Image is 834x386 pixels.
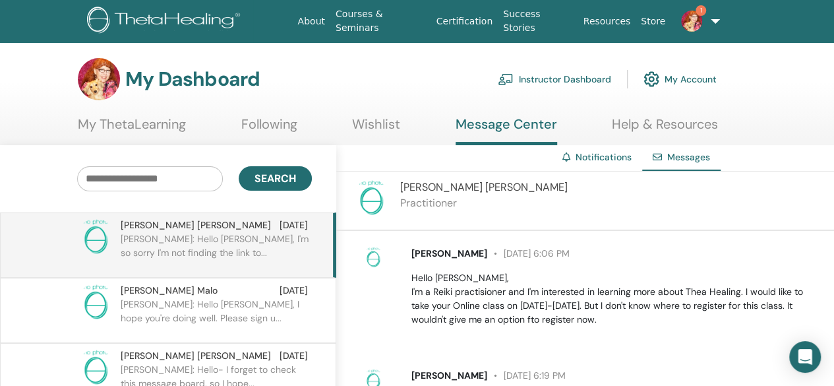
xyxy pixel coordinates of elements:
[411,271,819,327] p: Hello [PERSON_NAME], I'm a Reiki practisioner and I'm interested in learning more about Thea Heal...
[78,58,120,100] img: default.jpg
[456,116,557,145] a: Message Center
[121,349,271,363] span: [PERSON_NAME] [PERSON_NAME]
[353,179,390,216] img: no-photo.png
[121,284,218,298] span: [PERSON_NAME] Malo
[280,284,308,298] span: [DATE]
[487,247,570,259] span: [DATE] 6:06 PM
[239,166,312,191] button: Search
[643,68,659,90] img: cog.svg
[77,284,114,321] img: no-photo.png
[643,65,717,94] a: My Account
[636,9,670,34] a: Store
[411,370,487,381] span: [PERSON_NAME]
[487,370,566,381] span: [DATE] 6:19 PM
[241,116,297,142] a: Following
[293,9,330,34] a: About
[498,2,578,40] a: Success Stories
[400,180,568,194] span: [PERSON_NAME] [PERSON_NAME]
[280,349,308,363] span: [DATE]
[431,9,498,34] a: Certification
[121,218,271,232] span: [PERSON_NAME] [PERSON_NAME]
[576,151,632,163] a: Notifications
[125,67,260,91] h3: My Dashboard
[667,151,710,163] span: Messages
[363,247,384,268] img: no-photo.png
[121,298,312,337] p: [PERSON_NAME]: Hello [PERSON_NAME], I hope you're doing well. Please sign u...
[254,172,296,185] span: Search
[87,7,245,36] img: logo.png
[498,73,514,85] img: chalkboard-teacher.svg
[77,349,114,386] img: no-photo.png
[352,116,400,142] a: Wishlist
[411,247,487,259] span: [PERSON_NAME]
[578,9,636,34] a: Resources
[789,341,821,373] div: Open Intercom Messenger
[280,218,308,232] span: [DATE]
[612,116,718,142] a: Help & Resources
[696,5,706,16] span: 1
[330,2,431,40] a: Courses & Seminars
[121,232,312,272] p: [PERSON_NAME]: Hello [PERSON_NAME], I'm so sorry I'm not finding the link to...
[681,11,702,32] img: default.jpg
[498,65,611,94] a: Instructor Dashboard
[400,195,568,211] p: Practitioner
[78,116,186,142] a: My ThetaLearning
[77,218,114,255] img: no-photo.png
